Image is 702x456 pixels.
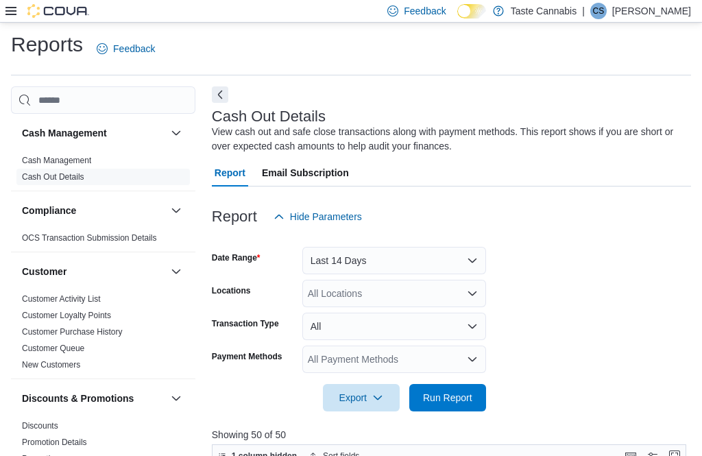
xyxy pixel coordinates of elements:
[22,421,58,431] a: Discounts
[22,265,165,278] button: Customer
[212,351,282,362] label: Payment Methods
[22,172,84,182] a: Cash Out Details
[212,428,691,442] p: Showing 50 of 50
[22,233,157,243] a: OCS Transaction Submission Details
[22,392,165,405] button: Discounts & Promotions
[212,125,684,154] div: View cash out and safe close transactions along with payment methods. This report shows if you ar...
[22,392,134,405] h3: Discounts & Promotions
[22,294,101,304] a: Customer Activity List
[11,152,195,191] div: Cash Management
[22,204,76,217] h3: Compliance
[409,384,486,411] button: Run Report
[22,156,91,165] a: Cash Management
[168,390,184,407] button: Discounts & Promotions
[511,3,577,19] p: Taste Cannabis
[268,203,367,230] button: Hide Parameters
[262,159,349,187] span: Email Subscription
[302,313,486,340] button: All
[11,31,83,58] h1: Reports
[590,3,607,19] div: Cody Savard
[290,210,362,224] span: Hide Parameters
[423,391,472,405] span: Run Report
[212,208,257,225] h3: Report
[212,252,261,263] label: Date Range
[168,202,184,219] button: Compliance
[22,327,123,337] a: Customer Purchase History
[22,344,84,353] a: Customer Queue
[593,3,605,19] span: CS
[22,126,165,140] button: Cash Management
[91,35,160,62] a: Feedback
[215,159,245,187] span: Report
[22,265,66,278] h3: Customer
[302,247,486,274] button: Last 14 Days
[467,288,478,299] button: Open list of options
[168,125,184,141] button: Cash Management
[113,42,155,56] span: Feedback
[168,263,184,280] button: Customer
[22,311,111,320] a: Customer Loyalty Points
[212,285,251,296] label: Locations
[457,4,486,19] input: Dark Mode
[212,318,279,329] label: Transaction Type
[22,437,87,447] a: Promotion Details
[404,4,446,18] span: Feedback
[467,354,478,365] button: Open list of options
[212,86,228,103] button: Next
[323,384,400,411] button: Export
[11,291,195,379] div: Customer
[22,204,165,217] button: Compliance
[331,384,391,411] span: Export
[11,230,195,252] div: Compliance
[212,108,326,125] h3: Cash Out Details
[27,4,89,18] img: Cova
[582,3,585,19] p: |
[612,3,691,19] p: [PERSON_NAME]
[22,126,107,140] h3: Cash Management
[22,360,80,370] a: New Customers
